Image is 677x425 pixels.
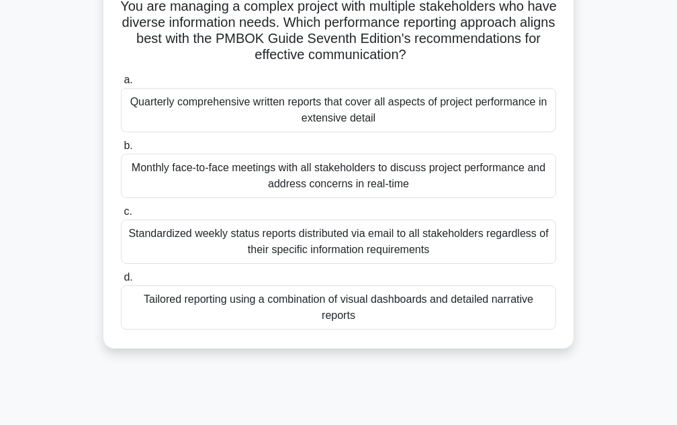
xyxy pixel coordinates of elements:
[124,74,132,85] span: a.
[124,271,132,283] span: d.
[121,220,556,264] div: Standardized weekly status reports distributed via email to all stakeholders regardless of their ...
[124,205,132,217] span: c.
[121,154,556,198] div: Monthly face-to-face meetings with all stakeholders to discuss project performance and address co...
[121,285,556,330] div: Tailored reporting using a combination of visual dashboards and detailed narrative reports
[124,140,132,151] span: b.
[121,88,556,132] div: Quarterly comprehensive written reports that cover all aspects of project performance in extensiv...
